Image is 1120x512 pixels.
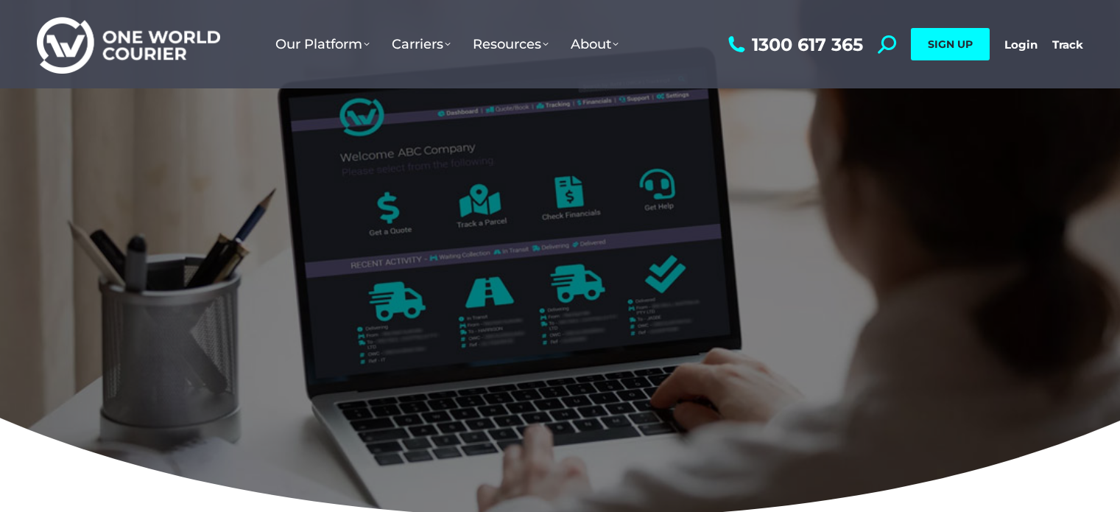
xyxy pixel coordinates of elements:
span: SIGN UP [928,38,973,51]
a: Track [1052,38,1083,52]
a: About [560,21,630,67]
span: Resources [473,36,549,52]
a: 1300 617 365 [725,35,863,54]
a: Our Platform [264,21,381,67]
span: Carriers [392,36,451,52]
span: Our Platform [275,36,370,52]
a: Carriers [381,21,462,67]
span: About [571,36,619,52]
a: Resources [462,21,560,67]
a: SIGN UP [911,28,990,60]
a: Login [1004,38,1038,52]
img: One World Courier [37,15,220,74]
